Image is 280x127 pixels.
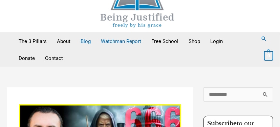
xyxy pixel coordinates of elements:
[76,33,96,50] a: Blog
[205,33,228,50] a: Login
[40,50,68,67] a: Contact
[261,36,267,42] a: Search button
[14,33,52,50] a: The 3 Pillars
[14,33,254,67] nav: Primary Site Navigation
[264,52,273,59] a: View Shopping Cart, empty
[14,50,40,67] a: Donate
[96,33,146,50] a: Watchman Report
[267,53,270,58] span: 0
[146,33,184,50] a: Free School
[52,33,76,50] a: About
[184,33,205,50] a: Shop
[207,120,237,127] strong: Subscribe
